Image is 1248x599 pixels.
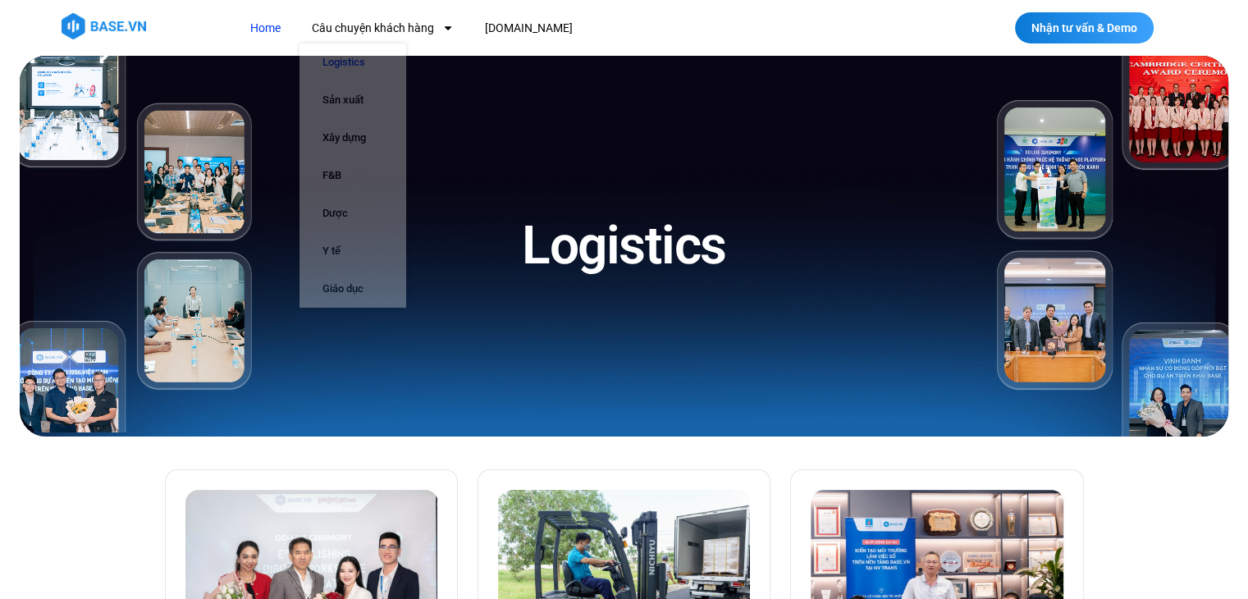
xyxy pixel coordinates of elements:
[522,212,726,280] h1: Logistics
[299,81,406,119] a: Sản xuất
[299,13,466,43] a: Câu chuyện khách hàng
[299,232,406,270] a: Y tế
[299,157,406,194] a: F&B
[1031,22,1137,34] span: Nhận tư vấn & Demo
[1015,12,1154,43] a: Nhận tư vấn & Demo
[238,13,874,43] nav: Menu
[238,13,293,43] a: Home
[299,270,406,308] a: Giáo dục
[299,43,406,81] a: Logistics
[299,43,406,308] ul: Câu chuyện khách hàng
[299,119,406,157] a: Xây dựng
[299,194,406,232] a: Dược
[473,13,585,43] a: [DOMAIN_NAME]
